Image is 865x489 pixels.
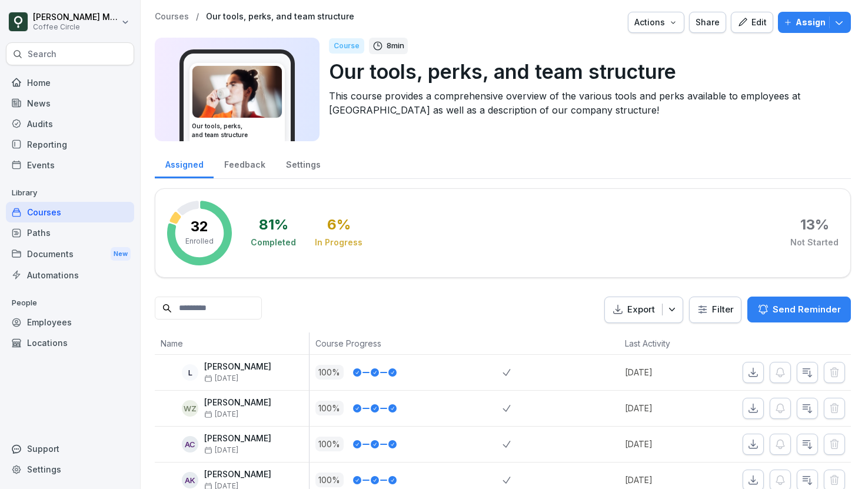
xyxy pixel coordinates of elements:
button: Send Reminder [747,297,851,322]
p: People [6,294,134,312]
a: Events [6,155,134,175]
a: Assigned [155,148,214,178]
p: [DATE] [625,438,716,450]
p: Name [161,337,303,350]
a: Locations [6,332,134,353]
button: Assign [778,12,851,33]
span: [DATE] [204,374,238,382]
div: Actions [634,16,678,29]
div: Support [6,438,134,459]
p: Library [6,184,134,202]
p: 100 % [315,401,344,415]
div: 6 % [327,218,351,232]
a: Settings [6,459,134,480]
div: L [182,364,198,381]
h3: Our tools, perks, and team structure [192,122,282,139]
p: Export [627,303,655,317]
p: Last Activity [625,337,710,350]
a: Courses [155,12,189,22]
button: Export [604,297,683,323]
a: Automations [6,265,134,285]
span: [DATE] [204,410,238,418]
p: Assign [796,16,826,29]
p: 100 % [315,437,344,451]
div: 13 % [800,218,829,232]
a: Feedback [214,148,275,178]
p: Our tools, perks, and team structure [329,56,841,87]
button: Edit [731,12,773,33]
span: [DATE] [204,446,238,454]
p: 100 % [315,365,344,380]
p: This course provides a comprehensive overview of the various tools and perks available to employe... [329,89,841,117]
p: 8 min [387,40,404,52]
p: [PERSON_NAME] [204,362,271,372]
button: Share [689,12,726,33]
div: Edit [737,16,767,29]
button: Filter [690,297,741,322]
p: / [196,12,199,22]
p: [PERSON_NAME] Moschioni [33,12,119,22]
div: Completed [251,237,296,248]
button: Actions [628,12,684,33]
div: In Progress [315,237,362,248]
p: Send Reminder [773,303,841,316]
a: News [6,93,134,114]
div: Filter [697,304,734,315]
a: Audits [6,114,134,134]
div: 81 % [259,218,288,232]
img: aord19nnycsax6x70siwiz5b.png [192,66,282,118]
a: Employees [6,312,134,332]
p: Search [28,48,56,60]
a: Courses [6,202,134,222]
div: AK [182,472,198,488]
a: Reporting [6,134,134,155]
div: New [111,247,131,261]
p: [PERSON_NAME] [204,398,271,408]
p: [DATE] [625,474,716,486]
a: Our tools, perks, and team structure [206,12,354,22]
div: Documents [6,243,134,265]
a: Settings [275,148,331,178]
p: Course Progress [315,337,497,350]
div: WZ [182,400,198,417]
p: 32 [191,219,208,234]
p: Enrolled [185,236,214,247]
p: [PERSON_NAME] [204,434,271,444]
div: Course [329,38,364,54]
div: AC [182,436,198,453]
p: Coffee Circle [33,23,119,31]
p: [DATE] [625,402,716,414]
div: Not Started [790,237,839,248]
a: Paths [6,222,134,243]
p: 100 % [315,473,344,487]
a: Home [6,72,134,93]
p: [PERSON_NAME] [204,470,271,480]
p: [DATE] [625,366,716,378]
a: DocumentsNew [6,243,134,265]
div: Share [696,16,720,29]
